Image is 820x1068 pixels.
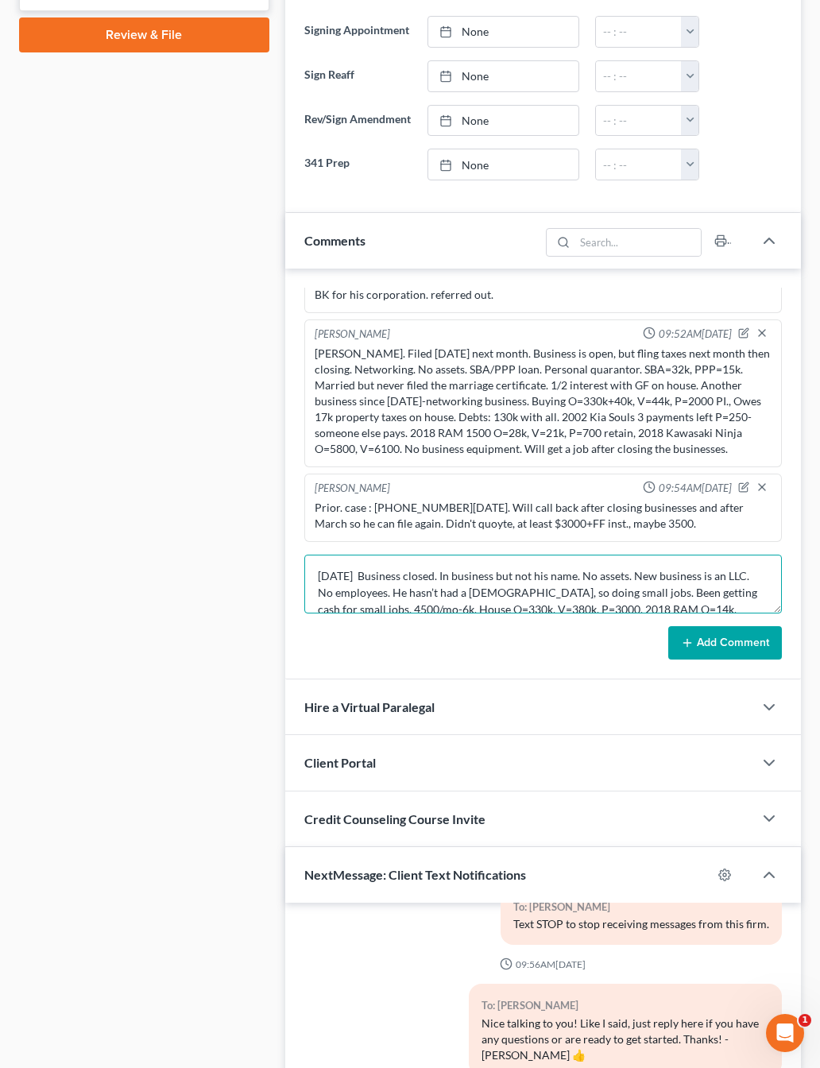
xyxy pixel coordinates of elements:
[304,958,782,971] div: 09:56AM[DATE]
[596,106,682,136] input: -- : --
[19,17,269,52] a: Review & File
[296,16,420,48] label: Signing Appointment
[596,17,682,47] input: -- : --
[513,916,769,932] div: Text STOP to stop receiving messages from this firm.
[304,755,376,770] span: Client Portal
[304,867,526,882] span: NextMessage: Client Text Notifications
[315,287,772,303] div: BK for his corporation. referred out.
[315,346,772,457] div: [PERSON_NAME]. Filed [DATE] next month. Business is open, but fling taxes next month then closing...
[304,233,366,248] span: Comments
[799,1014,811,1027] span: 1
[315,500,772,532] div: Prior. case : [PHONE_NUMBER][DATE]. Will call back after closing businesses and after March so he...
[428,17,578,47] a: None
[482,1016,769,1063] div: Nice talking to you! Like I said, just reply here if you have any questions or are ready to get s...
[428,61,578,91] a: None
[668,626,782,660] button: Add Comment
[659,481,732,496] span: 09:54AM[DATE]
[304,699,435,714] span: Hire a Virtual Paralegal
[766,1014,804,1052] iframe: Intercom live chat
[596,61,682,91] input: -- : --
[315,327,390,342] div: [PERSON_NAME]
[513,898,769,916] div: To: [PERSON_NAME]
[574,229,701,256] input: Search...
[596,149,682,180] input: -- : --
[296,60,420,92] label: Sign Reaff
[482,996,769,1015] div: To: [PERSON_NAME]
[304,811,485,826] span: Credit Counseling Course Invite
[428,149,578,180] a: None
[428,106,578,136] a: None
[296,149,420,180] label: 341 Prep
[659,327,732,342] span: 09:52AM[DATE]
[315,481,390,497] div: [PERSON_NAME]
[296,105,420,137] label: Rev/Sign Amendment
